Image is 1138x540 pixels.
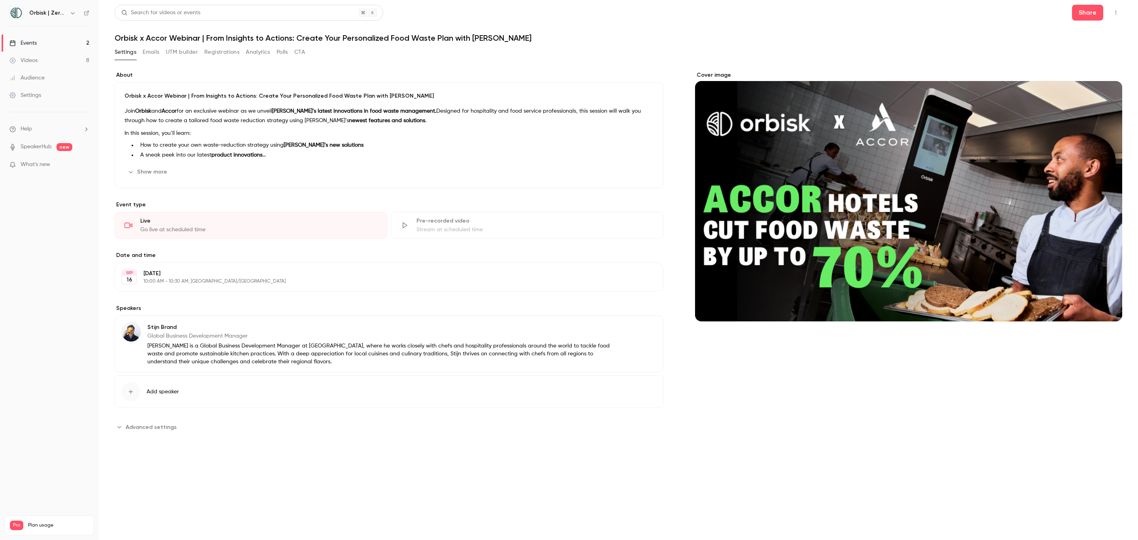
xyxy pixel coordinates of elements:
div: Audience [9,74,45,82]
p: Orbisk x Accor Webinar | From Insights to Actions: Create Your Personalized Food Waste Plan with ... [124,92,654,100]
label: Date and time [115,251,663,259]
li: A sneak peek into our latest [137,151,654,159]
button: Registrations [204,46,239,59]
p: Global Business Development Manager [147,332,612,340]
button: Share [1072,5,1103,21]
strong: [PERSON_NAME]’s new solutions [284,142,364,148]
div: Videos [9,57,38,64]
div: Go live at scheduled time [140,226,378,234]
label: About [115,71,663,79]
section: Advanced settings [115,421,663,433]
div: Pre-recorded video [416,217,654,225]
span: new [57,143,72,151]
button: UTM builder [166,46,198,59]
p: Event type [115,201,663,209]
button: Show more [124,166,172,178]
p: 10:00 AM - 10:30 AM, [GEOGRAPHIC_DATA]/[GEOGRAPHIC_DATA] [143,278,622,285]
span: Advanced settings [126,423,177,431]
p: [PERSON_NAME] is a Global Business Development Manager at [GEOGRAPHIC_DATA], where he works close... [147,342,612,366]
a: SpeakerHub [21,143,52,151]
div: SEP [122,270,136,276]
h6: Orbisk | Zero Food Waste [29,9,66,17]
strong: Orbisk [135,108,151,114]
div: Search for videos or events [121,9,200,17]
span: Pro [10,521,23,530]
div: Live [140,217,378,225]
img: Orbisk | Zero Food Waste [10,7,23,19]
iframe: Noticeable Trigger [80,161,89,168]
span: Help [21,125,32,133]
button: Advanced settings [115,421,181,433]
strong: Accor [162,108,177,114]
strong: product innovations [211,152,266,158]
div: Events [9,39,37,47]
div: Pre-recorded videoStream at scheduled time [391,212,664,239]
img: Stijn Brand [122,323,141,342]
span: Add speaker [147,388,179,396]
div: Stream at scheduled time [416,226,654,234]
button: Settings [115,46,136,59]
li: help-dropdown-opener [9,125,89,133]
div: Stijn BrandStijn BrandGlobal Business Development Manager[PERSON_NAME] is a Global Business Devel... [115,315,663,372]
div: Settings [9,91,41,99]
p: Join and for an exclusive webinar as we unveil Designed for hospitality and food service professi... [124,106,654,125]
section: Cover image [695,71,1122,321]
strong: [PERSON_NAME]’s latest innovations in food waste management. [272,108,436,114]
strong: newest features and solutions [349,118,425,123]
p: 16 [126,276,132,284]
button: Polls [277,46,288,59]
p: Stijn Brand [147,323,612,331]
button: Analytics [246,46,270,59]
span: Plan usage [28,522,89,529]
button: Add speaker [115,376,663,408]
label: Speakers [115,304,663,312]
span: What's new [21,160,50,169]
label: Cover image [695,71,1122,79]
p: [DATE] [143,270,622,278]
button: Emails [143,46,159,59]
li: How to create your own waste-reduction strategy using [137,141,654,149]
p: In this session, you’ll learn: [124,128,654,138]
div: LiveGo live at scheduled time [115,212,388,239]
h1: Orbisk x Accor Webinar | From Insights to Actions: Create Your Personalized Food Waste Plan with ... [115,33,1122,43]
button: CTA [294,46,305,59]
